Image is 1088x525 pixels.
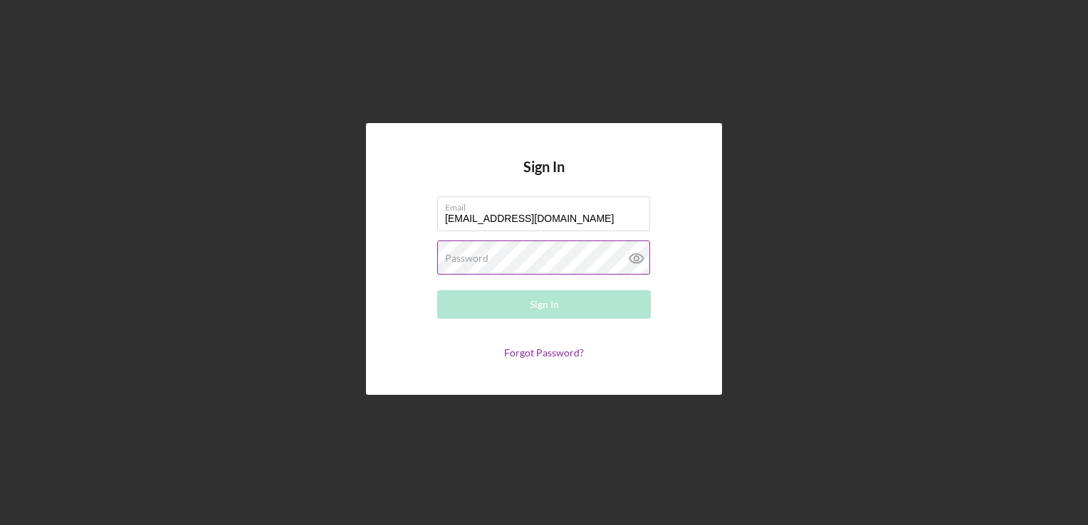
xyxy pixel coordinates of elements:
h4: Sign In [523,159,565,196]
a: Forgot Password? [504,346,584,359]
label: Email [445,197,650,213]
label: Password [445,253,488,264]
div: Sign In [530,290,559,319]
button: Sign In [437,290,651,319]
